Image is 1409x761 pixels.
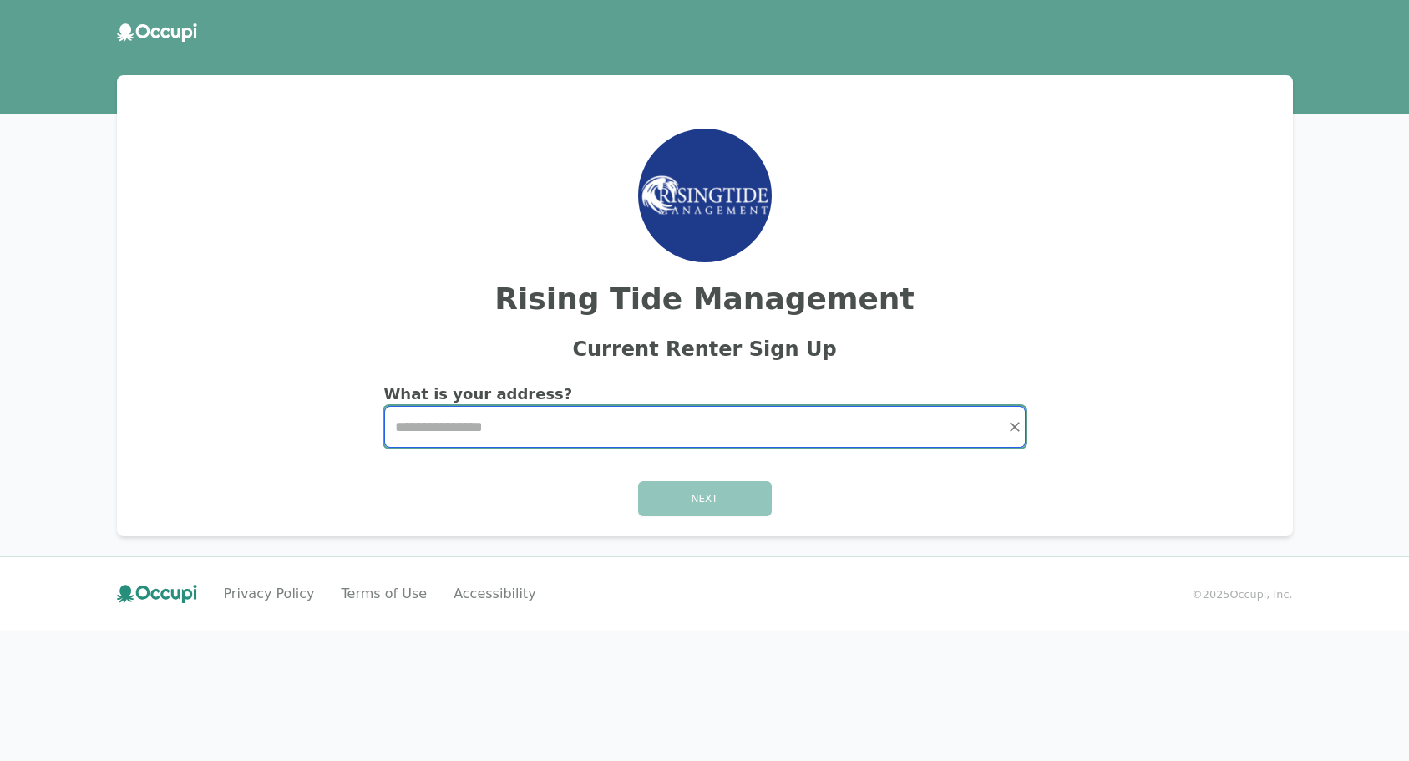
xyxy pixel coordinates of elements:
a: Terms of Use [342,584,428,604]
h2: What is your address? [384,383,1026,406]
img: Rising Tide Homes [638,170,772,220]
h2: Rising Tide Management [137,282,1273,316]
input: Start typing... [385,407,1025,447]
small: © 2025 Occupi, Inc. [1192,586,1292,602]
button: Clear [1003,415,1026,439]
h2: Current Renter Sign Up [137,336,1273,363]
a: Privacy Policy [224,584,315,604]
a: Accessibility [454,584,535,604]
